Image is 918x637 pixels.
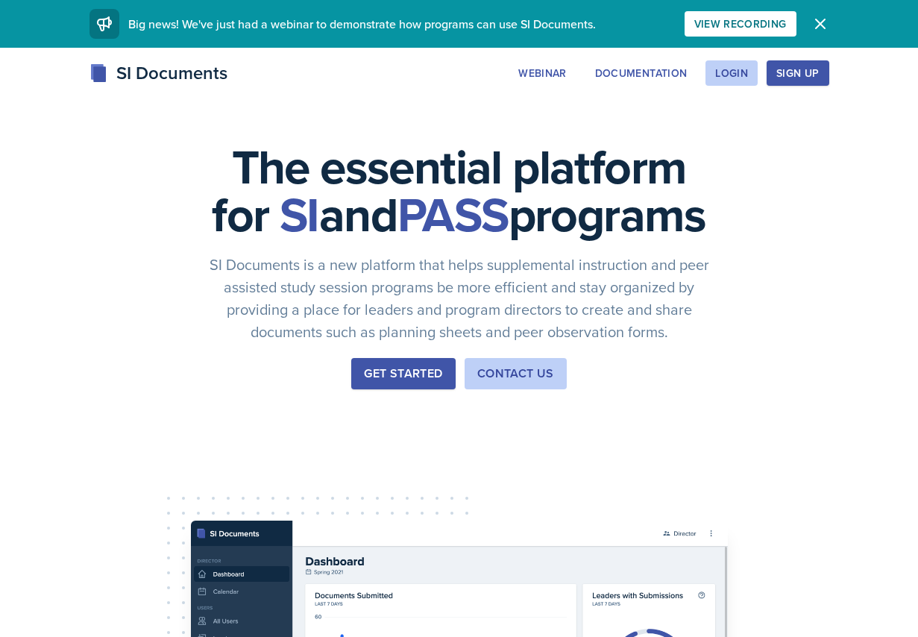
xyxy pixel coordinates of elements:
div: Contact Us [477,365,554,383]
button: Documentation [585,60,697,86]
div: Documentation [595,67,688,79]
div: Sign Up [776,67,819,79]
button: Get Started [351,358,455,389]
button: Login [705,60,758,86]
button: View Recording [685,11,796,37]
div: Webinar [518,67,566,79]
div: SI Documents [89,60,227,87]
span: Big news! We've just had a webinar to demonstrate how programs can use SI Documents. [128,16,596,32]
button: Sign Up [767,60,829,86]
div: View Recording [694,18,787,30]
button: Webinar [509,60,576,86]
div: Login [715,67,748,79]
div: Get Started [364,365,442,383]
button: Contact Us [465,358,567,389]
